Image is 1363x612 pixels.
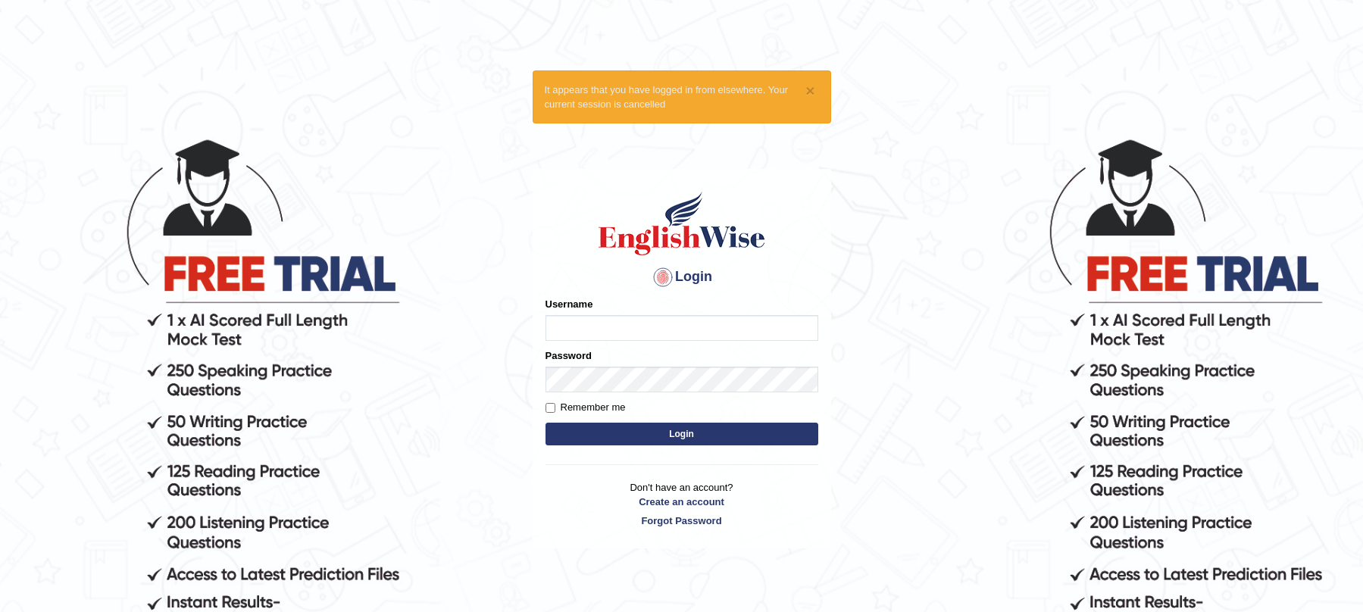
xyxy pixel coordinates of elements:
a: Forgot Password [546,514,818,528]
label: Username [546,297,593,311]
div: It appears that you have logged in from elsewhere. Your current session is cancelled [533,70,831,123]
h4: Login [546,265,818,289]
input: Remember me [546,403,555,413]
p: Don't have an account? [546,480,818,527]
button: × [805,83,814,98]
label: Remember me [546,400,626,415]
label: Password [546,348,592,363]
a: Create an account [546,495,818,509]
img: Logo of English Wise sign in for intelligent practice with AI [596,189,768,258]
button: Login [546,423,818,445]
